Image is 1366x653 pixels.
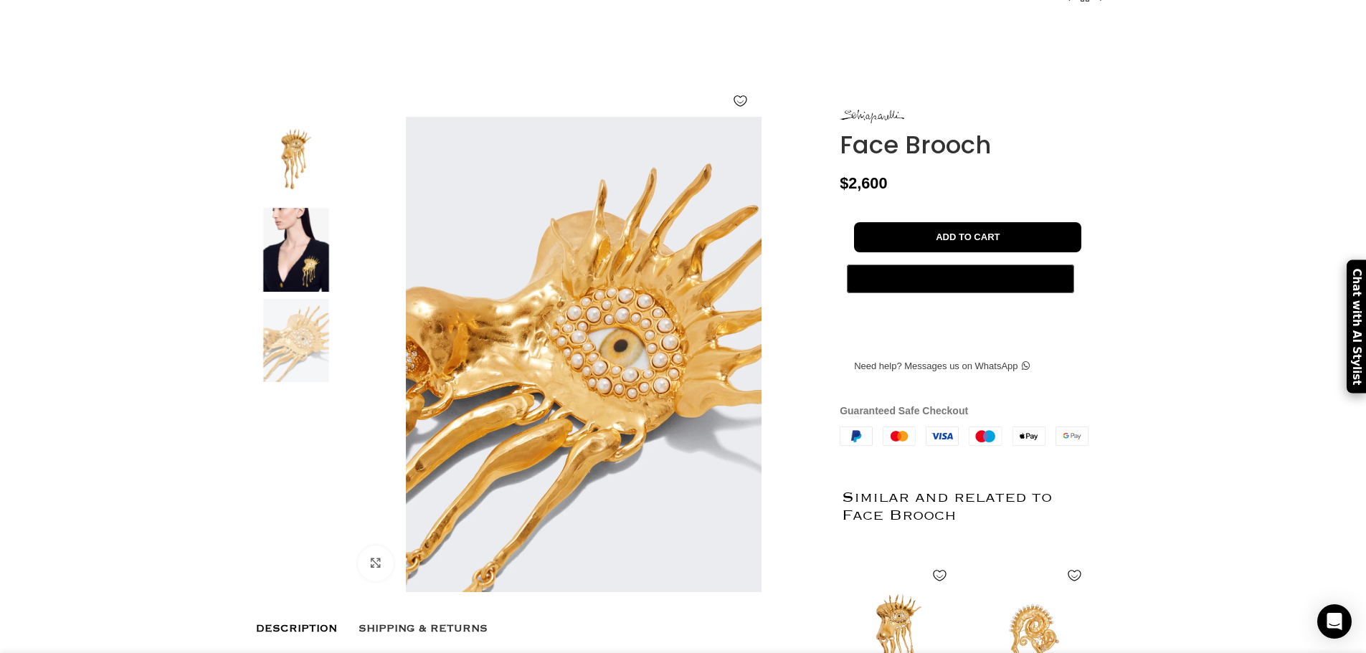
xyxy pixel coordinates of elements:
[252,117,340,201] img: Schiaparelli Face Brooch30200 nobg
[847,264,1074,293] button: Pay with GPay
[844,300,1077,335] iframe: Фрейм кнопок защищенного ускоренного оформления заказа
[840,110,904,123] img: Schiaparelli
[256,621,337,637] span: Description
[252,299,340,383] img: Schiaparelli brooch
[840,426,1088,447] img: guaranteed-safe-checkout-bordered.j
[359,614,488,644] a: Shipping & Returns
[854,222,1081,252] button: Add to cart
[840,351,1043,381] a: Need help? Messages us on WhatsApp
[840,174,887,192] bdi: 2,600
[359,621,488,637] span: Shipping & Returns
[840,405,968,416] strong: Guaranteed Safe Checkout
[842,460,1091,553] h2: Similar and related to Face Brooch
[256,614,337,644] a: Description
[840,174,848,192] span: $
[840,130,1110,160] h1: Face Brooch
[1317,604,1352,639] div: Open Intercom Messenger
[252,208,340,292] img: Schiaparelli brooches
